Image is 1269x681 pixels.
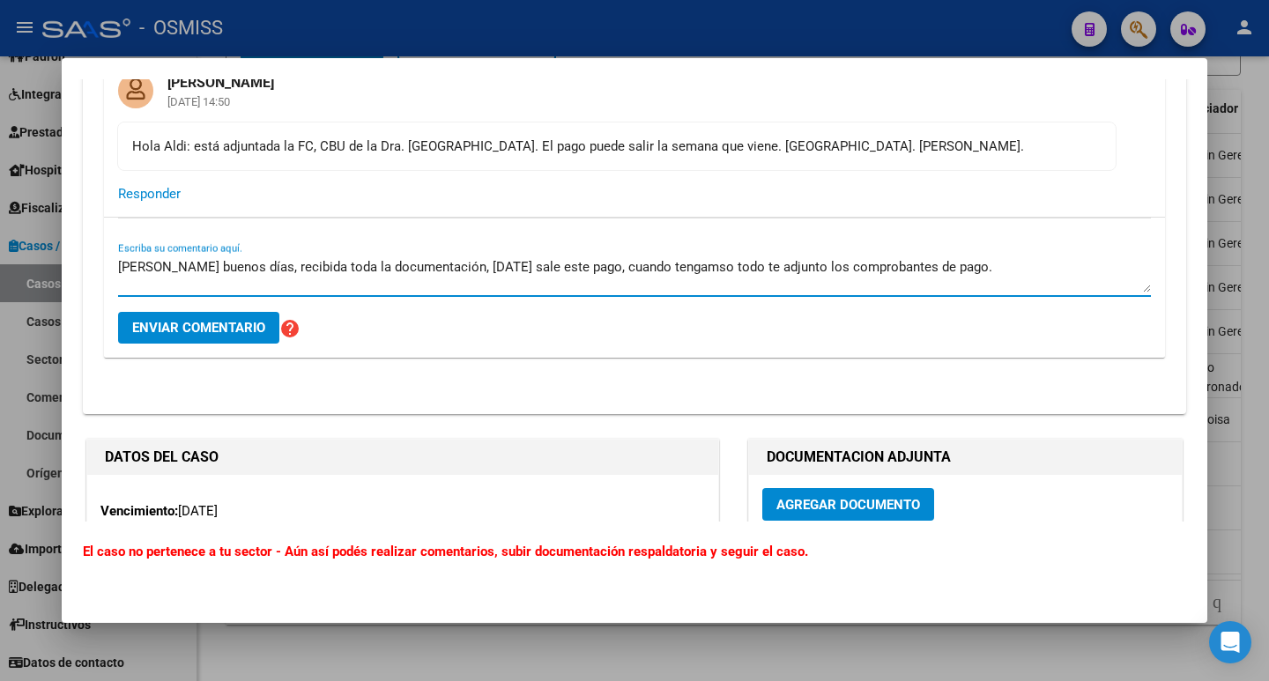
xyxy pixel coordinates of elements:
[279,318,301,339] mat-icon: help
[105,448,219,465] strong: DATOS DEL CASO
[100,501,705,522] p: [DATE]
[1209,621,1251,663] div: Open Intercom Messenger
[132,320,265,336] span: Enviar comentario
[767,447,1164,468] h1: DOCUMENTACION ADJUNTA
[762,488,934,521] button: Agregar Documento
[132,137,1102,156] div: Hola Aldi: está adjuntada la FC, CBU de la Dra. [GEOGRAPHIC_DATA]. El pago puede salir la semana ...
[83,544,808,559] b: El caso no pertenece a tu sector - Aún así podés realizar comentarios, subir documentación respal...
[100,503,178,519] strong: Vencimiento:
[118,178,181,210] button: Responder
[118,186,181,202] span: Responder
[153,96,288,107] mat-card-subtitle: [DATE] 14:50
[776,497,920,513] span: Agregar Documento
[118,312,279,344] button: Enviar comentario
